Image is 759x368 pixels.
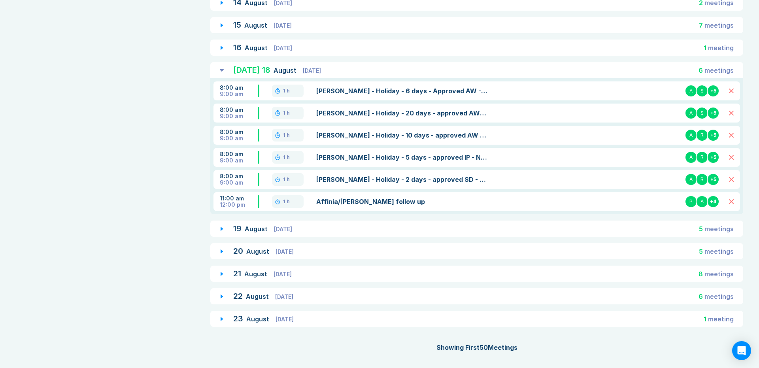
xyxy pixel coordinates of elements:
[246,293,270,300] span: August
[704,293,734,300] span: meeting s
[274,66,298,74] span: August
[276,316,294,323] span: [DATE]
[704,44,706,52] span: 1
[233,43,242,52] span: 16
[283,88,290,94] div: 1 h
[704,315,706,323] span: 1
[707,85,719,97] div: + 5
[699,270,703,278] span: 8
[274,22,292,29] span: [DATE]
[220,202,258,208] div: 12:00 pm
[220,151,258,157] div: 8:00 am
[246,315,271,323] span: August
[696,129,708,142] div: R
[316,175,487,184] a: [PERSON_NAME] - Holiday - 2 days - approved SD - Noted IP
[220,195,258,202] div: 11:00 am
[245,44,269,52] span: August
[283,154,290,160] div: 1 h
[707,151,719,164] div: + 5
[233,291,243,301] span: 22
[685,107,697,119] div: A
[685,85,697,97] div: A
[707,129,719,142] div: + 5
[707,195,719,208] div: + 4
[220,91,258,97] div: 9:00 am
[316,197,487,206] a: Affinia/[PERSON_NAME] follow up
[245,225,269,233] span: August
[316,108,487,118] a: [PERSON_NAME] - Holiday - 20 days - approved AW - Noted IP
[704,225,734,233] span: meeting s
[220,135,258,142] div: 9:00 am
[233,269,241,278] span: 21
[246,247,271,255] span: August
[699,293,703,300] span: 6
[244,270,269,278] span: August
[275,293,293,300] span: [DATE]
[729,199,734,204] button: Delete
[220,113,258,119] div: 9:00 am
[732,341,751,360] div: Open Intercom Messenger
[283,198,290,205] div: 1 h
[699,225,703,233] span: 5
[729,89,734,93] button: Delete
[283,176,290,183] div: 1 h
[696,107,708,119] div: S
[729,155,734,160] button: Delete
[704,21,734,29] span: meeting s
[685,195,697,208] div: P
[707,173,719,186] div: + 5
[696,85,708,97] div: S
[233,20,241,30] span: 15
[233,224,242,233] span: 19
[704,270,734,278] span: meeting s
[729,133,734,138] button: Delete
[220,129,258,135] div: 8:00 am
[303,67,321,74] span: [DATE]
[699,66,703,74] span: 6
[729,177,734,182] button: Delete
[233,246,243,256] span: 20
[704,66,734,74] span: meeting s
[699,247,703,255] span: 5
[708,44,734,52] span: meeting
[729,111,734,115] button: Delete
[696,151,708,164] div: R
[210,343,743,352] div: Showing First 50 Meetings
[707,107,719,119] div: + 5
[699,21,703,29] span: 7
[283,110,290,116] div: 1 h
[276,248,294,255] span: [DATE]
[220,85,258,91] div: 8:00 am
[704,247,734,255] span: meeting s
[283,132,290,138] div: 1 h
[685,151,697,164] div: A
[220,173,258,179] div: 8:00 am
[220,107,258,113] div: 8:00 am
[233,314,243,323] span: 23
[220,179,258,186] div: 9:00 am
[316,153,487,162] a: [PERSON_NAME] - Holiday - 5 days - approved IP - Noted IP
[274,226,292,232] span: [DATE]
[708,315,734,323] span: meeting
[274,45,292,51] span: [DATE]
[244,21,269,29] span: August
[696,173,708,186] div: R
[685,173,697,186] div: A
[274,271,292,277] span: [DATE]
[316,130,487,140] a: [PERSON_NAME] - Holiday - 10 days - approved AW - Noted IP
[685,129,697,142] div: A
[316,86,487,96] a: [PERSON_NAME] - Holiday - 6 days - Approved AW - Noted IP
[233,65,270,75] span: [DATE] 18
[220,157,258,164] div: 9:00 am
[696,195,708,208] div: A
